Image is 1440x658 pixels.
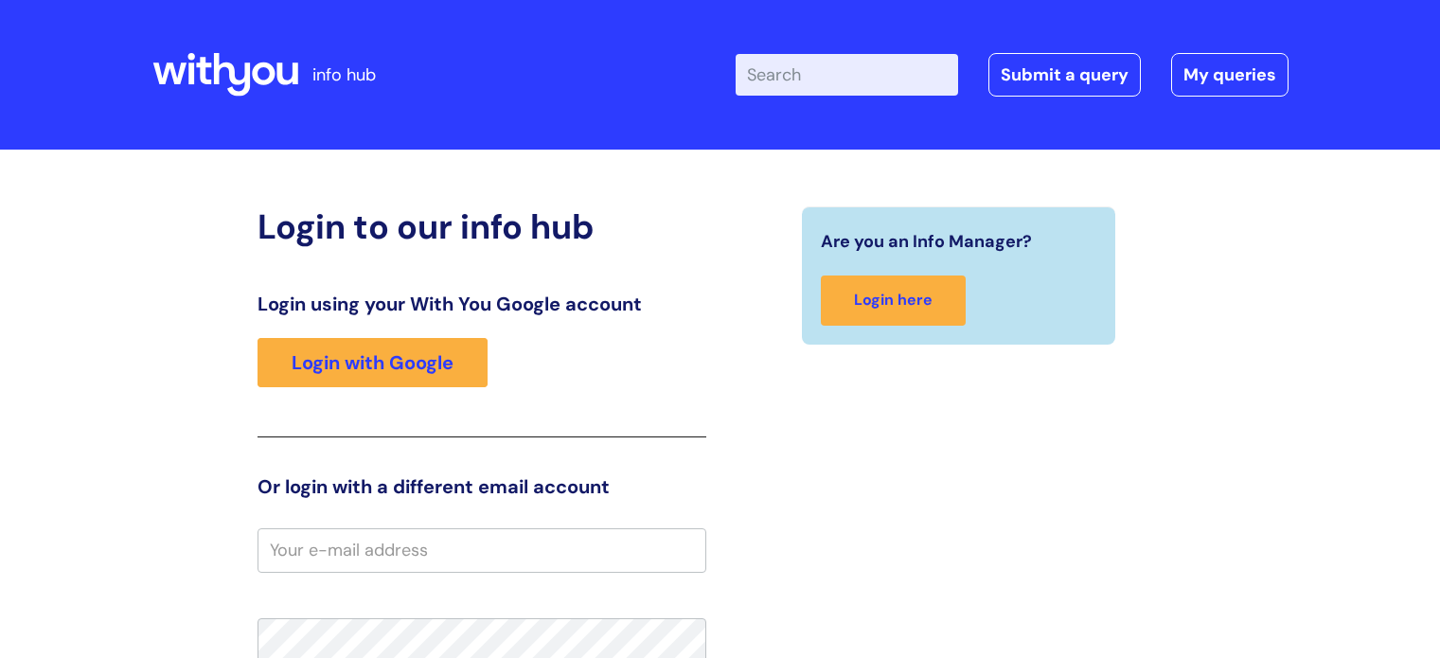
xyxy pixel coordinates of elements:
[821,226,1032,257] span: Are you an Info Manager?
[736,54,958,96] input: Search
[258,338,488,387] a: Login with Google
[988,53,1141,97] a: Submit a query
[821,276,966,326] a: Login here
[258,293,706,315] h3: Login using your With You Google account
[312,60,376,90] p: info hub
[258,475,706,498] h3: Or login with a different email account
[258,528,706,572] input: Your e-mail address
[258,206,706,247] h2: Login to our info hub
[1171,53,1289,97] a: My queries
